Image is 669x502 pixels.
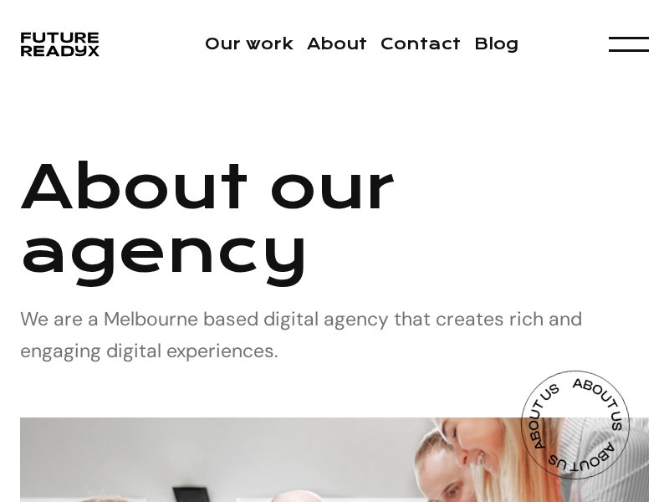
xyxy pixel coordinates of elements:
[205,34,294,54] a: Our work
[20,28,100,61] a: home
[609,27,649,62] div: menu
[380,34,461,54] a: Contact
[474,34,518,54] a: Blog
[20,156,649,283] h1: About our agency
[20,28,100,61] img: Futurereadyx Logo
[307,34,367,54] a: About
[20,303,605,366] p: We are a Melbourne based digital agency that creates rich and engaging digital experiences.
[513,363,637,487] img: About Badge - Agencies X Webflow Template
